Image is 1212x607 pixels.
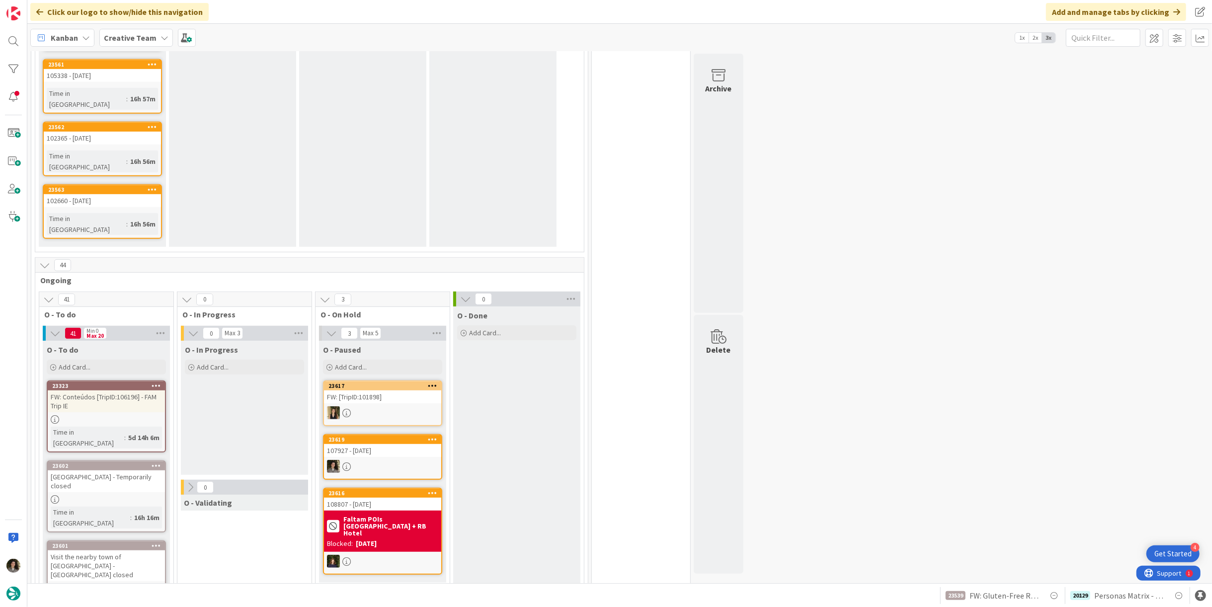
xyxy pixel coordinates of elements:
div: 23323 [48,381,165,390]
span: O - To do [44,309,161,319]
span: 44 [54,259,71,271]
div: 23601 [52,542,165,549]
div: 23601Visit the nearby town of [GEOGRAPHIC_DATA] - [GEOGRAPHIC_DATA] closed [48,541,165,581]
div: Max 20 [86,333,104,338]
span: Add Card... [469,328,501,337]
div: 23323FW: Conteúdos [TripID:106196] - FAM Trip IE [48,381,165,412]
span: 41 [65,327,81,339]
div: 102365 - [DATE] [44,132,161,145]
a: 23323FW: Conteúdos [TripID:106196] - FAM Trip IETime in [GEOGRAPHIC_DATA]:5d 14h 6m [47,380,166,453]
div: 23616 [324,489,441,498]
span: : [124,432,126,443]
span: 0 [197,481,214,493]
div: 23539 [946,591,966,600]
div: 5d 14h 6m [126,432,162,443]
div: 23561105338 - [DATE] [44,60,161,82]
div: 23601 [48,541,165,550]
span: Personas Matrix - Definir Locations [GEOGRAPHIC_DATA] [1094,590,1165,602]
div: 23562102365 - [DATE] [44,123,161,145]
span: FW: Gluten-Free Restaurants - [GEOGRAPHIC_DATA] & [GEOGRAPHIC_DATA] [TripID:105703] [970,590,1040,602]
div: 23616108807 - [DATE] [324,489,441,511]
div: 23617 [328,382,441,389]
span: : [126,93,128,104]
div: Time in [GEOGRAPHIC_DATA] [51,427,124,449]
div: 102660 - [DATE] [44,194,161,207]
span: O - Done [457,310,487,320]
div: 4 [1191,543,1200,552]
img: SP [327,406,340,419]
span: O - In Progress [185,345,238,355]
span: O - In Progress [182,309,299,319]
div: Click our logo to show/hide this navigation [30,3,209,21]
span: Kanban [51,32,78,44]
div: Add and manage tabs by clicking [1046,3,1186,21]
img: avatar [6,587,20,601]
div: Max 5 [363,331,378,336]
div: Max 3 [225,331,240,336]
div: 23561 [48,61,161,68]
span: O - Paused [323,345,361,355]
div: 23602 [52,462,165,469]
div: Time in [GEOGRAPHIC_DATA] [47,88,126,110]
span: Ongoing [40,275,571,285]
span: 3 [334,294,351,305]
div: SP [324,406,441,419]
span: Add Card... [59,363,90,372]
div: [GEOGRAPHIC_DATA] - Temporarily closed [48,470,165,492]
a: 23561105338 - [DATE]Time in [GEOGRAPHIC_DATA]:16h 57m [43,59,162,114]
div: Get Started [1154,549,1192,559]
div: 16h 56m [128,219,158,229]
div: 23617FW: [TripID:101898] [324,381,441,403]
div: Time in [GEOGRAPHIC_DATA] [51,507,130,529]
span: 0 [475,293,492,305]
div: Visit the nearby town of [GEOGRAPHIC_DATA] - [GEOGRAPHIC_DATA] closed [48,550,165,581]
a: 23616108807 - [DATE]Faltam POIs [GEOGRAPHIC_DATA] + RB HotelBlocked:[DATE]MC [323,488,442,575]
img: MS [327,460,340,473]
span: : [126,156,128,167]
div: Blocked: [327,538,353,549]
div: 16h 56m [128,156,158,167]
span: : [126,219,128,229]
div: Archive [706,82,732,94]
img: MC [327,555,340,568]
div: 107927 - [DATE] [324,444,441,457]
span: 3 [341,327,358,339]
div: 23602[GEOGRAPHIC_DATA] - Temporarily closed [48,461,165,492]
a: 23602[GEOGRAPHIC_DATA] - Temporarily closedTime in [GEOGRAPHIC_DATA]:16h 16m [47,460,166,532]
div: 108807 - [DATE] [324,498,441,511]
div: MC [324,555,441,568]
div: 23619107927 - [DATE] [324,435,441,457]
div: FW: [TripID:101898] [324,390,441,403]
span: Support [21,1,45,13]
span: : [130,512,132,523]
span: Add Card... [335,363,367,372]
div: 16h 16m [132,512,162,523]
div: Time in [GEOGRAPHIC_DATA] [47,213,126,235]
div: 23323 [52,382,165,389]
div: 23562 [44,123,161,132]
div: 23563 [48,186,161,193]
div: 23562 [48,124,161,131]
div: 16h 57m [128,93,158,104]
div: 23563102660 - [DATE] [44,185,161,207]
b: Faltam POIs [GEOGRAPHIC_DATA] + RB Hotel [343,516,438,536]
span: 2x [1029,33,1042,43]
span: Add Card... [197,363,229,372]
div: 105338 - [DATE] [44,69,161,82]
div: 23563 [44,185,161,194]
span: 0 [196,294,213,305]
div: 20129 [1070,591,1090,600]
a: 23619107927 - [DATE]MS [323,434,442,480]
span: O - To do [47,345,79,355]
span: 3x [1042,33,1055,43]
span: 0 [203,327,220,339]
div: Min 0 [86,328,98,333]
img: Visit kanbanzone.com [6,6,20,20]
div: [DATE] [356,538,377,549]
div: 23619 [324,435,441,444]
span: 41 [58,294,75,305]
div: MS [324,460,441,473]
div: Delete [707,344,731,356]
div: 23617 [324,381,441,390]
img: MS [6,559,20,573]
